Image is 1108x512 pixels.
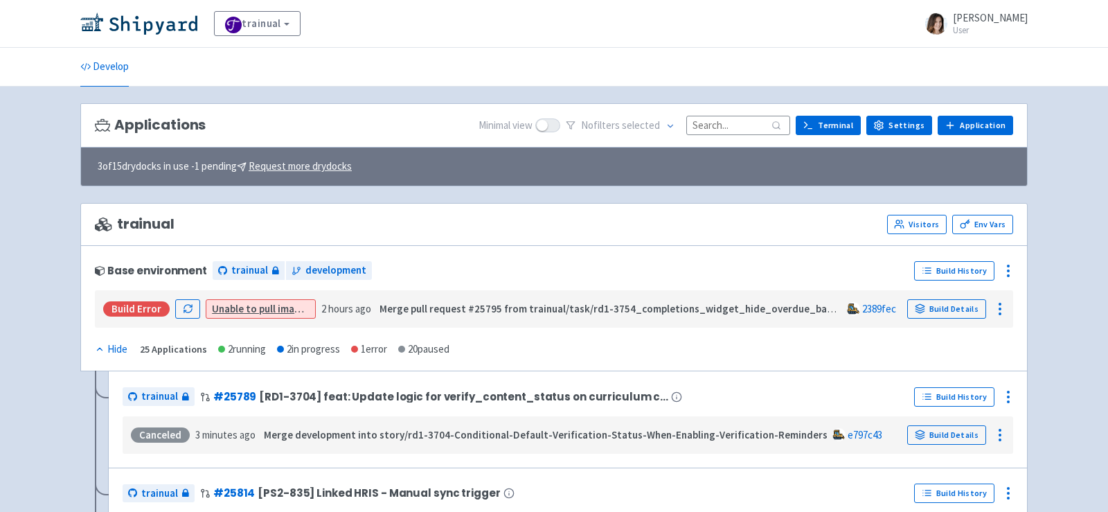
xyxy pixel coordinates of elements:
[305,263,366,279] span: development
[140,342,207,357] div: 25 Applications
[141,486,178,502] span: trainual
[862,302,896,315] a: 2389fec
[95,216,175,232] span: trainual
[907,299,986,319] a: Build Details
[953,11,1028,24] span: [PERSON_NAME]
[277,342,340,357] div: 2 in progress
[123,387,195,406] a: trainual
[398,342,449,357] div: 20 paused
[213,261,285,280] a: trainual
[95,342,127,357] div: Hide
[479,118,533,134] span: Minimal view
[95,342,129,357] button: Hide
[581,118,660,134] span: No filter s
[286,261,372,280] a: development
[914,261,994,281] a: Build History
[213,389,256,404] a: #25789
[98,159,352,175] span: 3 of 15 drydocks in use - 1 pending
[351,342,387,357] div: 1 error
[686,116,790,134] input: Search...
[866,116,932,135] a: Settings
[848,428,882,441] a: e797c43
[95,265,207,276] div: Base environment
[131,427,190,443] div: Canceled
[95,117,206,133] h3: Applications
[907,425,986,445] a: Build Details
[379,302,1010,315] strong: Merge pull request #25795 from trainual/task/rd1-3754_completions_widget_hide_overdue_badges_wher...
[195,428,256,441] time: 3 minutes ago
[249,159,352,173] u: Request more drydocks
[123,484,195,503] a: trainual
[212,302,341,315] a: Unable to pull image for app
[103,301,170,317] div: Build Error
[953,26,1028,35] small: User
[321,302,371,315] time: 2 hours ago
[141,389,178,405] span: trainual
[214,11,301,36] a: trainual
[213,486,255,500] a: #25814
[259,391,668,403] span: [RD1-3704] feat: Update logic for verify_content_status on curriculum c…
[796,116,861,135] a: Terminal
[917,12,1028,35] a: [PERSON_NAME] User
[218,342,266,357] div: 2 running
[80,48,129,87] a: Develop
[914,484,994,503] a: Build History
[952,215,1013,234] a: Env Vars
[938,116,1013,135] a: Application
[622,118,660,132] span: selected
[887,215,947,234] a: Visitors
[80,12,197,35] img: Shipyard logo
[258,487,500,499] span: [PS2-835] Linked HRIS - Manual sync trigger
[264,428,828,441] strong: Merge development into story/rd1-3704-Conditional-Default-Verification-Status-When-Enabling-Verif...
[231,263,268,279] span: trainual
[914,387,994,407] a: Build History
